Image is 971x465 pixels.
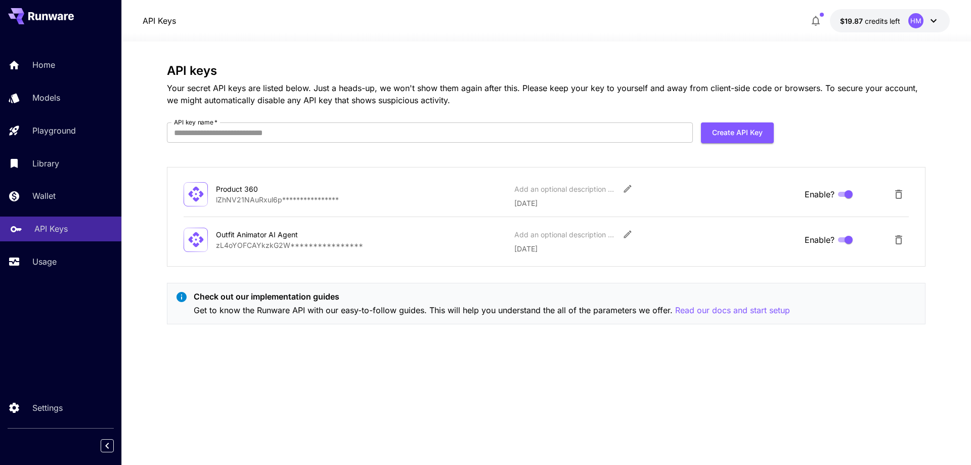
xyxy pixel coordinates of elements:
p: Wallet [32,190,56,202]
div: Add an optional description or comment [514,184,615,194]
p: [DATE] [514,198,797,208]
p: Your secret API keys are listed below. Just a heads-up, we won't show them again after this. Plea... [167,82,925,106]
button: Edit [619,180,637,198]
div: Collapse sidebar [108,437,121,455]
span: Enable? [805,188,834,200]
p: [DATE] [514,243,797,254]
p: Models [32,92,60,104]
button: Create API Key [701,122,774,143]
button: Delete API Key [889,184,909,204]
span: credits left [865,17,900,25]
span: Enable? [805,234,834,246]
button: Delete API Key [889,230,909,250]
div: $19.872 [840,16,900,26]
div: Add an optional description or comment [514,229,615,240]
button: Collapse sidebar [101,439,114,452]
p: Check out our implementation guides [194,290,790,303]
label: API key name [174,118,217,126]
p: Home [32,59,55,71]
p: Settings [32,402,63,414]
span: $19.87 [840,17,865,25]
button: $19.872HM [830,9,950,32]
button: Read our docs and start setup [675,304,790,317]
h3: API keys [167,64,925,78]
p: API Keys [34,223,68,235]
button: Edit [619,225,637,243]
p: Get to know the Runware API with our easy-to-follow guides. This will help you understand the all... [194,304,790,317]
div: HM [908,13,923,28]
p: Usage [32,256,57,268]
p: Playground [32,124,76,137]
nav: breadcrumb [143,15,176,27]
div: Product 360 [216,184,317,194]
p: Library [32,157,59,170]
a: API Keys [143,15,176,27]
div: Outfit Animator AI Agent [216,229,317,240]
